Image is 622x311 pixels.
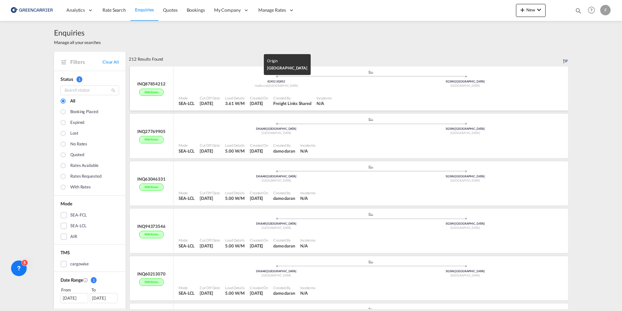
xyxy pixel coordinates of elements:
[367,118,375,121] md-icon: assets/icons/custom/ship-fill.svg
[129,52,163,66] div: 212 Results Found
[367,260,375,263] md-icon: assets/icons/custom/ship-fill.svg
[446,80,485,83] span: SGSIN [GEOGRAPHIC_DATA]
[300,238,316,243] div: Incoterms
[250,148,263,154] span: [DATE]
[250,196,263,201] span: [DATE]
[273,100,311,106] div: Freight Links Shared
[111,88,116,93] md-icon: icon-magnify
[273,290,295,296] div: damo daran
[266,174,267,178] span: |
[300,143,316,148] div: Incoterms
[255,84,269,87] span: Hudiksvall
[256,174,296,178] span: DKAAR [GEOGRAPHIC_DATA]
[273,148,295,154] div: damo daran
[454,80,455,83] span: |
[70,184,91,191] div: With rates
[225,238,245,243] div: Load Details
[262,274,291,277] span: [GEOGRAPHIC_DATA]
[61,201,72,206] span: Mode
[139,136,164,143] div: With rates
[273,285,295,290] div: Created By
[273,148,295,154] span: damo daran
[139,278,164,286] div: With rates
[367,213,375,216] md-icon: assets/icons/custom/ship-fill.svg
[76,76,82,82] span: 1
[129,114,568,161] div: INQ27769905With rates assets/icons/custom/ship-fill.svgassets/icons/custom/roll-o-plane.svgOrigin...
[61,212,119,218] md-checkbox: SEA-FCL
[273,196,295,201] span: damo daran
[317,96,332,100] div: Incoterms
[451,179,480,182] span: [GEOGRAPHIC_DATA]
[250,243,268,249] div: 25 Sep 2025
[179,243,195,249] div: SEA-LCL
[70,130,78,137] div: Lost
[519,7,543,12] span: New
[451,131,480,135] span: [GEOGRAPHIC_DATA]
[535,6,543,14] md-icon: icon-chevron-down
[179,100,195,106] div: SEA-LCL
[250,290,268,296] div: 25 Sep 2025
[200,290,213,296] span: [DATE]
[61,293,88,303] div: [DATE]
[137,81,166,87] div: INQ87854212
[266,269,267,273] span: |
[250,143,268,148] div: Created On
[269,84,298,87] span: [GEOGRAPHIC_DATA]
[214,7,241,13] span: My Company
[367,307,375,311] md-icon: assets/icons/custom/ship-fill.svg
[90,293,117,303] div: [DATE]
[70,223,87,229] div: SEA-LCL
[200,143,220,148] div: Cut Off Date
[61,287,89,293] div: From
[519,6,526,14] md-icon: icon-plus 400-fg
[200,238,220,243] div: Cut Off Date
[70,162,99,170] div: Rates available
[258,7,286,13] span: Manage Rates
[66,7,85,13] span: Analytics
[446,127,485,130] span: SGSIN [GEOGRAPHIC_DATA]
[300,195,308,201] div: N/A
[563,52,568,66] div: Sort by: Created on
[61,223,119,229] md-checkbox: SEA-LCL
[268,84,269,87] span: ,
[586,5,600,16] div: Help
[250,101,263,106] span: [DATE]
[129,256,568,304] div: INQ60213070With rates assets/icons/custom/ship-fill.svgassets/icons/custom/roll-o-plane.svgOrigin...
[273,290,295,296] span: damo daran
[200,243,213,248] span: [DATE]
[179,195,195,201] div: SEA-LCL
[454,174,455,178] span: |
[277,80,285,83] span: 82452
[300,148,308,154] div: N/A
[250,96,268,100] div: Created On
[200,148,220,154] div: 25 Sep 2025
[61,277,83,283] span: Date Range
[250,285,268,290] div: Created On
[446,174,485,178] span: SGSIN [GEOGRAPHIC_DATA]
[446,269,485,273] span: SGSIN [GEOGRAPHIC_DATA]
[575,7,582,14] md-icon: icon-magnify
[61,261,119,267] md-checkbox: cargowise
[250,148,268,154] div: 25 Sep 2025
[267,80,277,83] span: 82452
[139,184,164,191] div: With rates
[137,176,166,182] div: INQ63046331
[137,271,166,277] div: INQ60213070
[451,226,480,230] span: [GEOGRAPHIC_DATA]
[256,222,296,225] span: DKAAR [GEOGRAPHIC_DATA]
[451,84,480,87] span: [GEOGRAPHIC_DATA]
[200,196,213,201] span: [DATE]
[70,261,89,267] div: cargowise
[225,100,245,106] div: 3.61 W/M
[317,100,324,106] div: N/A
[266,222,267,225] span: |
[102,7,126,13] span: Rate Search
[276,80,277,83] span: |
[225,148,245,154] div: 5.00 W/M
[187,7,205,13] span: Bookings
[139,231,164,238] div: With rates
[273,243,295,248] span: damo daran
[70,233,77,240] div: AIR
[200,148,213,154] span: [DATE]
